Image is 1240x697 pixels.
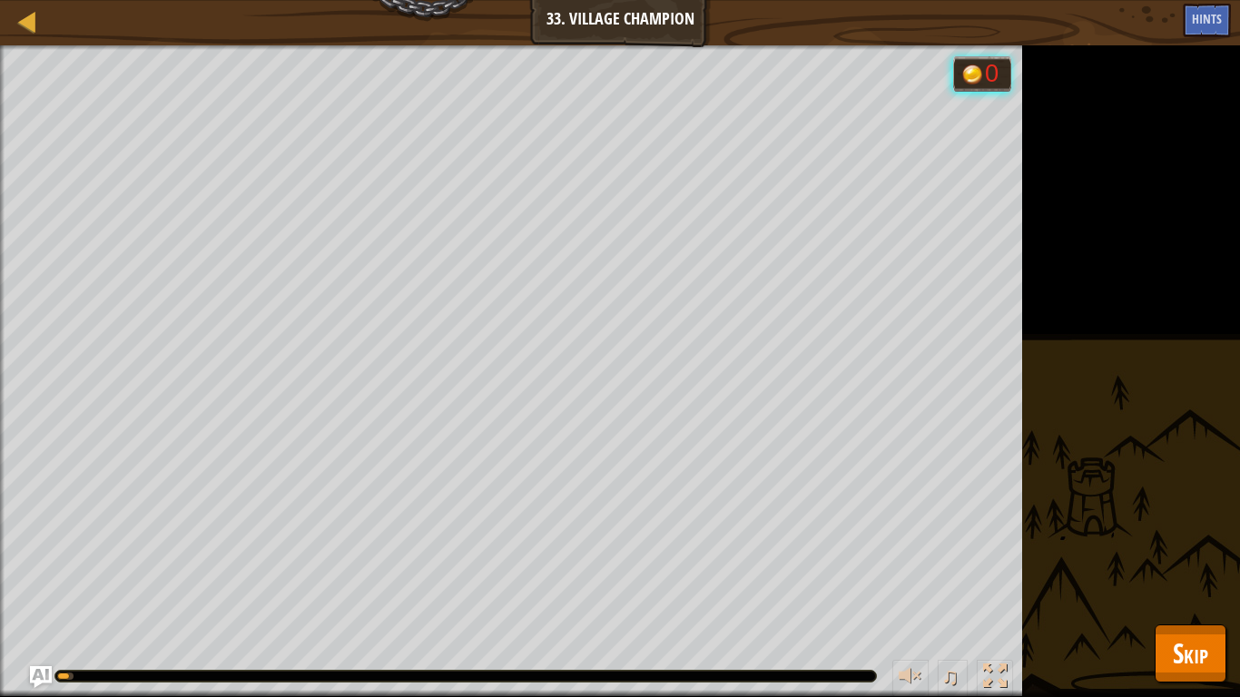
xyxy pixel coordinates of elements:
[953,56,1012,92] div: Team 'humans' has 0 gold.
[938,660,969,697] button: ♫
[977,660,1013,697] button: Toggle fullscreen
[1192,10,1222,27] span: Hints
[1173,634,1208,672] span: Skip
[1155,624,1226,682] button: Skip
[30,666,52,688] button: Ask AI
[892,660,929,697] button: Adjust volume
[985,61,1003,85] div: 0
[941,663,960,690] span: ♫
